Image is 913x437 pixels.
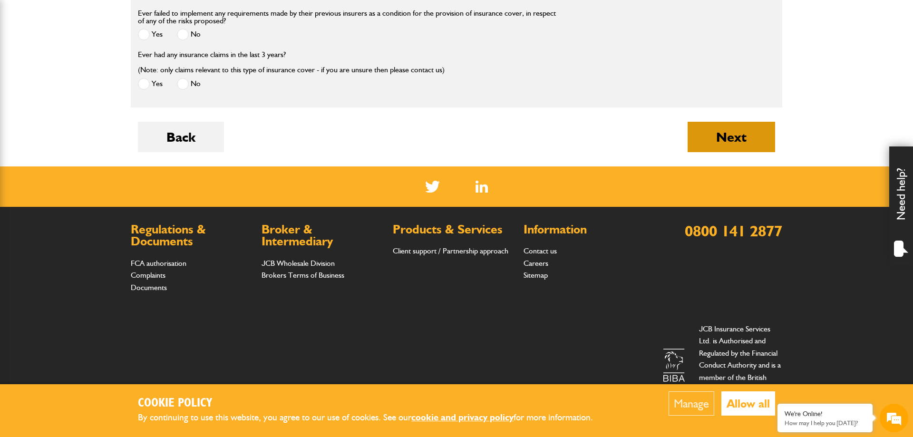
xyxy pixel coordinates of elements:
[476,181,488,193] img: Linked In
[49,53,160,66] div: Chat with us now
[785,419,865,427] p: How may I help you today?
[12,88,174,109] input: Enter your last name
[131,223,252,248] h2: Regulations & Documents
[129,293,173,306] em: Start Chat
[138,410,609,425] p: By continuing to use this website, you agree to our use of cookies. See our for more information.
[177,78,201,90] label: No
[138,122,224,152] button: Back
[16,53,40,66] img: d_20077148190_company_1631870298795_20077148190
[425,181,440,193] img: Twitter
[12,144,174,165] input: Enter your phone number
[138,78,163,90] label: Yes
[889,146,913,265] div: Need help?
[669,391,714,416] button: Manage
[699,323,782,408] p: JCB Insurance Services Ltd. is Authorised and Regulated by the Financial Conduct Authority and is...
[138,10,558,25] label: Ever failed to implement any requirements made by their previous insurers as a condition for the ...
[785,410,865,418] div: We're Online!
[524,271,548,280] a: Sitemap
[131,259,186,268] a: FCA authorisation
[393,223,514,236] h2: Products & Services
[262,223,383,248] h2: Broker & Intermediary
[685,222,782,240] a: 0800 141 2877
[524,223,645,236] h2: Information
[138,396,609,411] h2: Cookie Policy
[138,51,445,74] label: Ever had any insurance claims in the last 3 years? (Note: only claims relevant to this type of in...
[12,116,174,137] input: Enter your email address
[721,391,775,416] button: Allow all
[688,122,775,152] button: Next
[411,412,514,423] a: cookie and privacy policy
[138,29,163,40] label: Yes
[524,259,548,268] a: Careers
[177,29,201,40] label: No
[131,271,165,280] a: Complaints
[524,246,557,255] a: Contact us
[131,283,167,292] a: Documents
[393,246,508,255] a: Client support / Partnership approach
[156,5,179,28] div: Minimize live chat window
[262,271,344,280] a: Brokers Terms of Business
[476,181,488,193] a: LinkedIn
[12,172,174,285] textarea: Type your message and hit 'Enter'
[262,259,335,268] a: JCB Wholesale Division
